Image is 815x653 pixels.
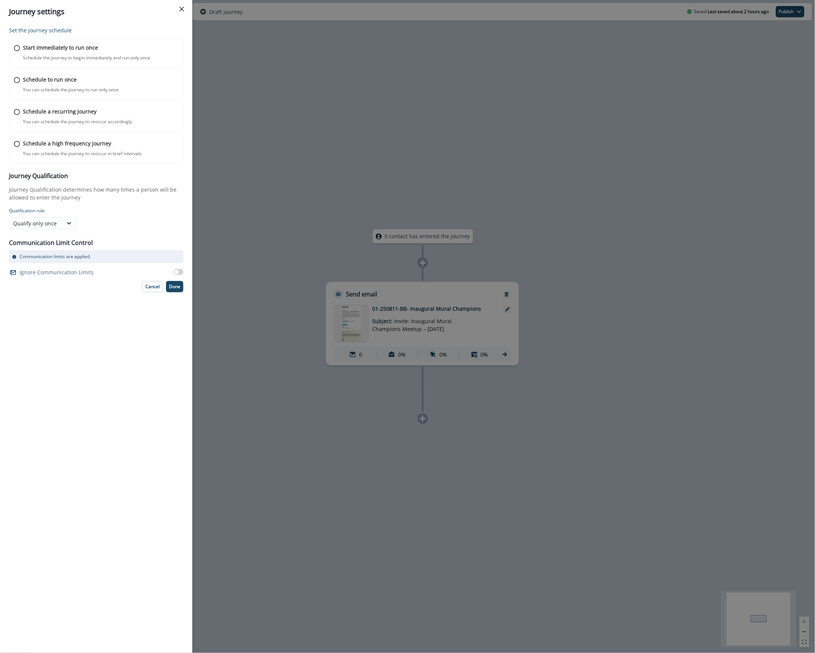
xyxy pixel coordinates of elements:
[23,86,119,93] p: You can schedule the journey to run only once
[9,172,183,180] h3: Journey Qualification
[20,253,91,260] p: Communication limits are applied.
[20,268,94,276] p: Ignore Communication Limits
[23,150,142,157] p: You can schedule the journey to reoccur in brief intervals
[176,3,188,15] button: Close
[9,207,183,214] p: Qualification rule
[23,54,150,61] p: Schedule the journey to begin immediately and run only once
[23,44,98,51] p: Start immediately to run once
[23,118,132,125] p: You can schedule the journey to reoccur accordingly
[23,139,111,147] p: Schedule a high frequency journey
[145,284,160,289] p: Cancel
[169,284,180,289] p: Done
[9,26,183,34] p: Set the journey schedule
[23,107,97,115] p: Schedule a recurring journey
[9,186,183,201] p: Journey Qualification determines how many times a person will be allowed to enter the journey
[166,281,183,292] button: Done
[9,238,93,247] p: Communication Limit Control
[142,281,163,292] button: Cancel
[9,6,183,17] div: Journey settings
[13,219,59,227] div: Qualify only once
[23,76,77,83] p: Schedule to run once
